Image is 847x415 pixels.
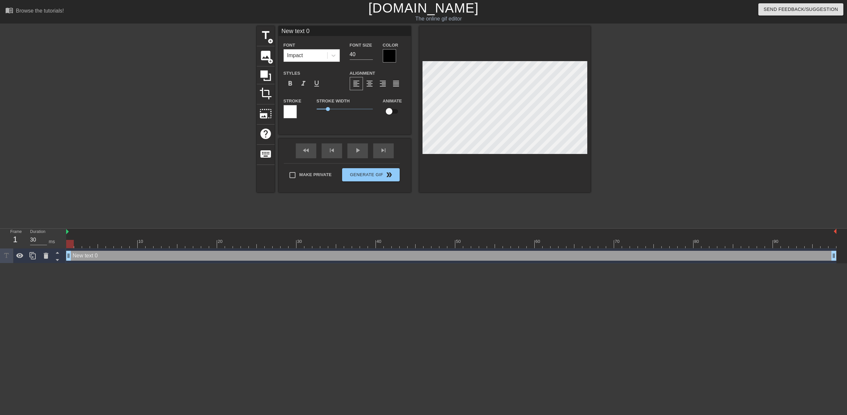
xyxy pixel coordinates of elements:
[368,1,478,15] a: [DOMAIN_NAME]
[287,52,303,59] div: Impact
[5,6,13,14] span: menu_book
[377,238,382,245] div: 40
[379,80,387,88] span: format_align_right
[286,80,294,88] span: format_bold
[350,42,372,49] label: Font Size
[286,15,591,23] div: The online gif editor
[366,80,374,88] span: format_align_center
[268,58,273,64] span: add_circle
[16,8,64,14] div: Browse the tutorials!
[774,238,780,245] div: 90
[302,146,310,154] span: fast_rewind
[345,171,397,179] span: Generate Gif
[535,238,541,245] div: 60
[354,146,362,154] span: play_arrow
[259,148,272,160] span: keyboard
[383,42,398,49] label: Color
[284,98,301,104] label: Stroke
[385,171,393,179] span: double_arrow
[268,38,273,44] span: add_circle
[297,238,303,245] div: 30
[299,80,307,88] span: format_italic
[834,229,836,234] img: bound-end.png
[5,229,25,248] div: Frame
[299,171,332,178] span: Make Private
[352,80,360,88] span: format_align_left
[764,5,838,14] span: Send Feedback/Suggestion
[218,238,224,245] div: 20
[830,252,837,259] span: drag_handle
[259,29,272,42] span: title
[49,238,55,245] div: ms
[313,80,321,88] span: format_underline
[758,3,843,16] button: Send Feedback/Suggestion
[694,238,700,245] div: 80
[350,70,375,77] label: Alignment
[284,70,300,77] label: Styles
[65,252,72,259] span: drag_handle
[328,146,336,154] span: skip_previous
[392,80,400,88] span: format_align_justify
[10,234,20,245] div: 1
[456,238,462,245] div: 50
[138,238,144,245] div: 10
[259,128,272,140] span: help
[30,230,45,234] label: Duration
[259,107,272,120] span: photo_size_select_large
[5,6,64,17] a: Browse the tutorials!
[317,98,350,104] label: Stroke Width
[383,98,402,104] label: Animate
[259,87,272,100] span: crop
[342,168,399,181] button: Generate Gif
[615,238,621,245] div: 70
[284,42,295,49] label: Font
[379,146,387,154] span: skip_next
[259,49,272,62] span: image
